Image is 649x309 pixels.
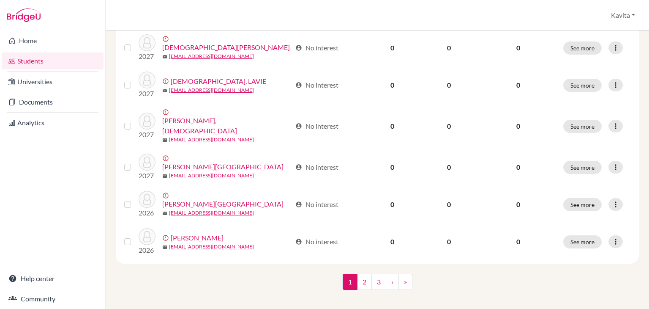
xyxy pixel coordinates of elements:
[162,54,167,59] span: mail
[162,192,171,199] span: error_outline
[295,162,338,172] div: No interest
[169,243,254,251] a: [EMAIL_ADDRESS][DOMAIN_NAME]
[162,199,284,209] a: [PERSON_NAME][GEOGRAPHIC_DATA]
[420,223,478,260] td: 0
[2,94,104,110] a: Documents
[7,8,41,22] img: Bridge-U
[420,66,478,104] td: 0
[357,274,372,290] a: 2
[162,88,167,93] span: mail
[162,162,284,172] a: [PERSON_NAME][GEOGRAPHIC_DATA]
[139,208,155,218] p: 2026
[398,274,412,290] a: »
[162,36,171,42] span: error_outline
[162,109,171,116] span: error_outline
[420,149,478,186] td: 0
[607,7,639,23] button: Kavita
[420,104,478,149] td: 0
[365,104,420,149] td: 0
[483,43,553,53] p: 0
[563,198,602,211] button: See more
[295,164,302,171] span: account_circle
[139,154,155,171] img: Jaiswal, Tvisha
[162,138,167,143] span: mail
[295,44,302,51] span: account_circle
[171,76,266,86] a: [DEMOGRAPHIC_DATA], LAVIE
[563,79,602,92] button: See more
[365,29,420,66] td: 0
[2,114,104,131] a: Analytics
[365,186,420,223] td: 0
[2,290,104,307] a: Community
[162,235,171,241] span: error_outline
[365,223,420,260] td: 0
[139,88,155,99] p: 2027
[2,73,104,90] a: Universities
[139,72,155,88] img: JAIN, LAVIE
[295,123,302,130] span: account_circle
[162,116,292,136] a: [PERSON_NAME], [DEMOGRAPHIC_DATA]
[139,245,155,255] p: 2026
[162,174,167,179] span: mail
[169,172,254,179] a: [EMAIL_ADDRESS][DOMAIN_NAME]
[139,34,155,51] img: Jain, Gaurika
[295,238,302,245] span: account_circle
[343,274,357,290] span: 1
[365,149,420,186] td: 0
[162,42,290,52] a: [DEMOGRAPHIC_DATA][PERSON_NAME]
[2,32,104,49] a: Home
[139,113,155,130] img: Jaiswal, Jainsi
[171,233,224,243] a: [PERSON_NAME]
[162,245,167,250] span: mail
[2,52,104,69] a: Students
[162,155,171,162] span: error_outline
[162,78,171,85] span: error_outline
[295,237,338,247] div: No interest
[169,209,254,217] a: [EMAIL_ADDRESS][DOMAIN_NAME]
[420,29,478,66] td: 0
[169,136,254,143] a: [EMAIL_ADDRESS][DOMAIN_NAME]
[386,274,399,290] a: ›
[295,43,338,53] div: No interest
[139,191,155,208] img: JAISWAL, KANCHAN
[483,121,553,131] p: 0
[295,199,338,210] div: No interest
[139,171,155,181] p: 2027
[343,274,412,297] nav: ...
[295,201,302,208] span: account_circle
[483,199,553,210] p: 0
[2,270,104,287] a: Help center
[295,121,338,131] div: No interest
[563,120,602,133] button: See more
[139,130,155,140] p: 2027
[139,51,155,61] p: 2027
[169,86,254,94] a: [EMAIL_ADDRESS][DOMAIN_NAME]
[483,80,553,90] p: 0
[420,186,478,223] td: 0
[483,237,553,247] p: 0
[169,52,254,60] a: [EMAIL_ADDRESS][DOMAIN_NAME]
[162,211,167,216] span: mail
[563,235,602,248] button: See more
[483,162,553,172] p: 0
[295,82,302,88] span: account_circle
[371,274,386,290] a: 3
[563,161,602,174] button: See more
[295,80,338,90] div: No interest
[139,228,155,245] img: JHA, YASHIKA
[365,66,420,104] td: 0
[563,41,602,55] button: See more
